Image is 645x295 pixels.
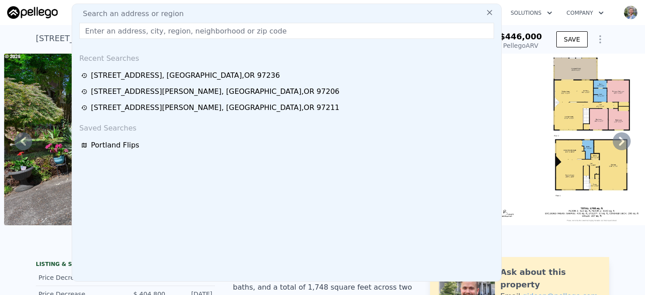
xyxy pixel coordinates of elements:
[559,5,611,21] button: Company
[81,86,495,97] a: [STREET_ADDRESS][PERSON_NAME], [GEOGRAPHIC_DATA],OR 97206
[39,273,118,282] div: Price Decrease
[36,32,251,45] div: [STREET_ADDRESS] , [GEOGRAPHIC_DATA] , OR 97236
[91,102,340,113] div: [STREET_ADDRESS][PERSON_NAME] , [GEOGRAPHIC_DATA] , OR 97211
[76,8,184,19] span: Search an address or region
[81,102,495,113] a: [STREET_ADDRESS][PERSON_NAME], [GEOGRAPHIC_DATA],OR 97211
[499,32,542,41] span: $446,000
[76,46,498,67] div: Recent Searches
[556,31,588,47] button: SAVE
[499,41,542,50] div: Pellego ARV
[79,23,494,39] input: Enter an address, city, region, neighborhood or zip code
[4,54,233,225] img: Sale: 167147239 Parcel: 74909638
[81,140,495,151] a: Portland Flips
[91,140,139,151] span: Portland Flips
[76,116,498,137] div: Saved Searches
[623,5,638,20] img: avatar
[91,70,280,81] div: [STREET_ADDRESS] , [GEOGRAPHIC_DATA] , OR 97236
[7,6,58,19] img: Pellego
[503,5,559,21] button: Solutions
[91,86,340,97] div: [STREET_ADDRESS][PERSON_NAME] , [GEOGRAPHIC_DATA] , OR 97206
[81,70,495,81] a: [STREET_ADDRESS], [GEOGRAPHIC_DATA],OR 97236
[500,266,600,291] div: Ask about this property
[36,261,215,270] div: LISTING & SALE HISTORY
[591,30,609,48] button: Show Options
